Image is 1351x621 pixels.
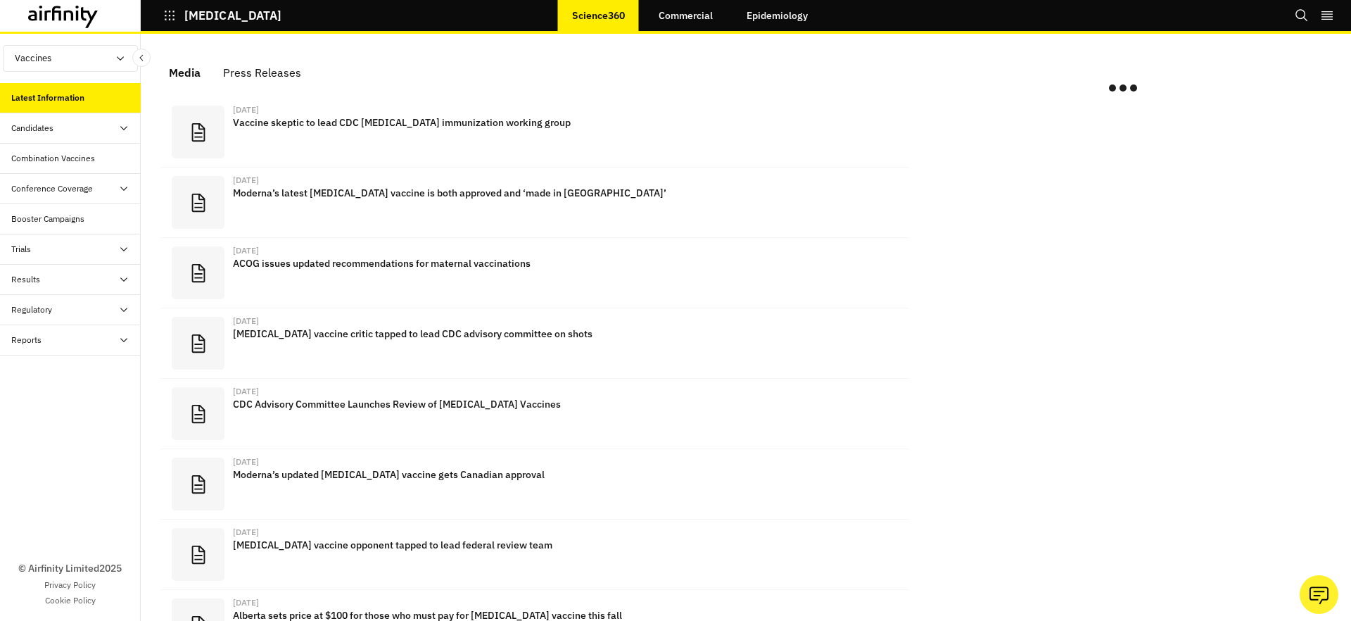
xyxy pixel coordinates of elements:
[11,152,95,165] div: Combination Vaccines
[184,9,281,22] p: [MEDICAL_DATA]
[233,317,850,325] div: [DATE]
[44,579,96,591] a: Privacy Policy
[233,117,850,128] p: Vaccine skeptic to lead CDC [MEDICAL_DATA] immunization working group
[160,97,909,168] a: [DATE]Vaccine skeptic to lead CDC [MEDICAL_DATA] immunization working group
[233,246,850,255] div: [DATE]
[233,528,850,537] div: [DATE]
[233,176,850,184] div: [DATE]
[11,92,84,104] div: Latest Information
[160,308,909,379] a: [DATE][MEDICAL_DATA] vaccine critic tapped to lead CDC advisory committee on shots
[169,62,201,83] div: Media
[233,328,850,339] p: [MEDICAL_DATA] vaccine critic tapped to lead CDC advisory committee on shots
[160,520,909,590] a: [DATE][MEDICAL_DATA] vaccine opponent tapped to lead federal review team
[223,62,301,83] div: Press Releases
[160,238,909,308] a: [DATE]ACOG issues updated recommendations for maternal vaccinations
[18,561,122,576] p: © Airfinity Limited 2025
[11,334,42,346] div: Reports
[11,213,84,225] div: Booster Campaigns
[11,182,93,195] div: Conference Coverage
[233,610,850,621] p: Alberta sets price at $100 for those who must pay for [MEDICAL_DATA] vaccine this fall
[160,449,909,520] a: [DATE]Moderna’s updated [MEDICAL_DATA] vaccine gets Canadian approval
[160,168,909,238] a: [DATE]Moderna’s latest [MEDICAL_DATA] vaccine is both approved and ‘made in [GEOGRAPHIC_DATA]’
[233,458,850,466] div: [DATE]
[160,379,909,449] a: [DATE]CDC Advisory Committee Launches Review of [MEDICAL_DATA] Vaccines
[1295,4,1309,27] button: Search
[11,303,52,316] div: Regulatory
[233,598,850,607] div: [DATE]
[11,243,31,256] div: Trials
[163,4,281,27] button: [MEDICAL_DATA]
[233,187,850,199] p: Moderna’s latest [MEDICAL_DATA] vaccine is both approved and ‘made in [GEOGRAPHIC_DATA]’
[572,10,625,21] p: Science360
[132,49,151,67] button: Close Sidebar
[45,594,96,607] a: Cookie Policy
[233,258,850,269] p: ACOG issues updated recommendations for maternal vaccinations
[233,539,850,551] p: [MEDICAL_DATA] vaccine opponent tapped to lead federal review team
[1300,575,1338,614] button: Ask our analysts
[11,122,53,134] div: Candidates
[3,45,138,72] button: Vaccines
[233,399,850,410] p: CDC Advisory Committee Launches Review of [MEDICAL_DATA] Vaccines
[233,469,850,480] p: Moderna’s updated [MEDICAL_DATA] vaccine gets Canadian approval
[233,387,850,396] div: [DATE]
[11,273,40,286] div: Results
[233,106,850,114] div: [DATE]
